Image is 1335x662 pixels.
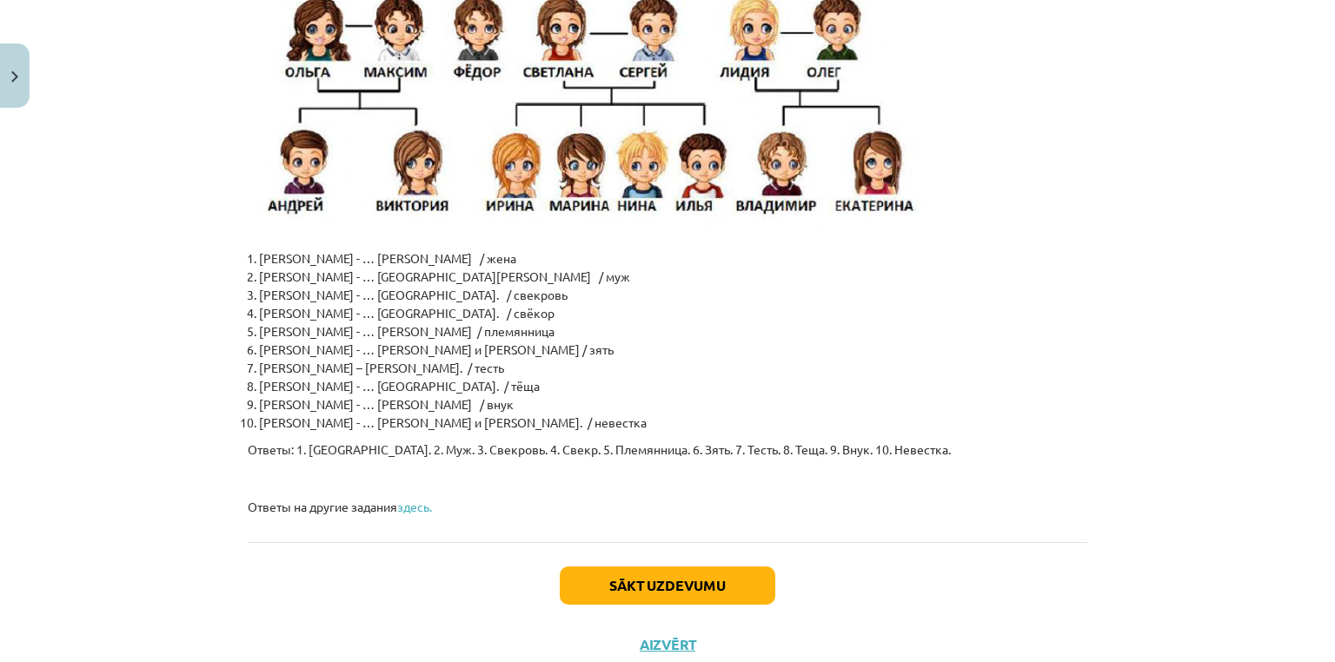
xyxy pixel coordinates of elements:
button: Sākt uzdevumu [560,566,775,605]
li: [PERSON_NAME] - … [GEOGRAPHIC_DATA][PERSON_NAME] / муж [259,268,1087,286]
button: Aizvērt [634,636,701,653]
li: [PERSON_NAME] - … [PERSON_NAME] / внук [259,395,1087,414]
p: Ответы: 1. [GEOGRAPHIC_DATA]. 2. Муж. 3. Свекровь. 4. Свекр. 5. Племянница. 6. Зять. 7. Тесть. 8.... [248,440,1087,459]
li: [PERSON_NAME] - … [PERSON_NAME] / племянница [259,322,1087,341]
a: здесь. [397,499,432,514]
li: [PERSON_NAME] - … [PERSON_NAME] / жена [259,249,1087,268]
li: [PERSON_NAME] - … [GEOGRAPHIC_DATA]. / свекровь [259,286,1087,304]
li: [PERSON_NAME] - … [PERSON_NAME] и [PERSON_NAME] / зять [259,341,1087,359]
img: icon-close-lesson-0947bae3869378f0d4975bcd49f059093ad1ed9edebbc8119c70593378902aed.svg [11,71,18,83]
li: [PERSON_NAME] - … [GEOGRAPHIC_DATA]. / свёкор [259,304,1087,322]
li: [PERSON_NAME] – [PERSON_NAME]. / тесть [259,359,1087,377]
li: [PERSON_NAME] - … [GEOGRAPHIC_DATA]. / тёща [259,377,1087,395]
p: Ответы на другие задания [248,498,1087,516]
li: [PERSON_NAME] - … [PERSON_NAME] и [PERSON_NAME]. / невестка [259,414,1087,432]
